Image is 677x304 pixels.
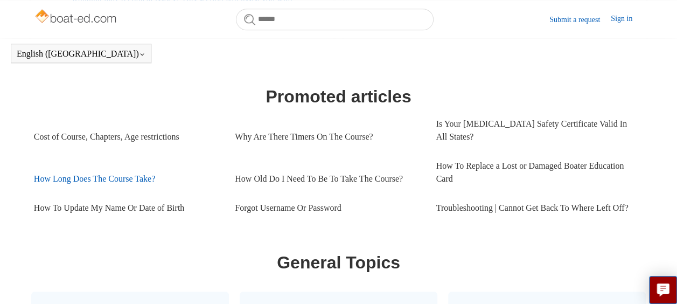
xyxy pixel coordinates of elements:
a: How Old Do I Need To Be To Take The Course? [235,164,420,194]
img: Boat-Ed Help Center home page [34,6,120,28]
a: How Long Does The Course Take? [34,164,219,194]
a: How To Update My Name Or Date of Birth [34,194,219,223]
button: English ([GEOGRAPHIC_DATA]) [17,49,145,59]
a: Cost of Course, Chapters, Age restrictions [34,122,219,151]
h1: General Topics [34,250,643,275]
a: Submit a request [549,14,611,25]
input: Search [236,9,434,30]
a: Why Are There Timers On The Course? [235,122,420,151]
a: Is Your [MEDICAL_DATA] Safety Certificate Valid In All States? [436,109,637,151]
a: Sign in [611,13,643,26]
a: Troubleshooting | Cannot Get Back To Where Left Off? [436,194,637,223]
a: How To Replace a Lost or Damaged Boater Education Card [436,151,637,194]
button: Live chat [649,276,677,304]
h1: Promoted articles [34,84,643,109]
a: Forgot Username Or Password [235,194,420,223]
